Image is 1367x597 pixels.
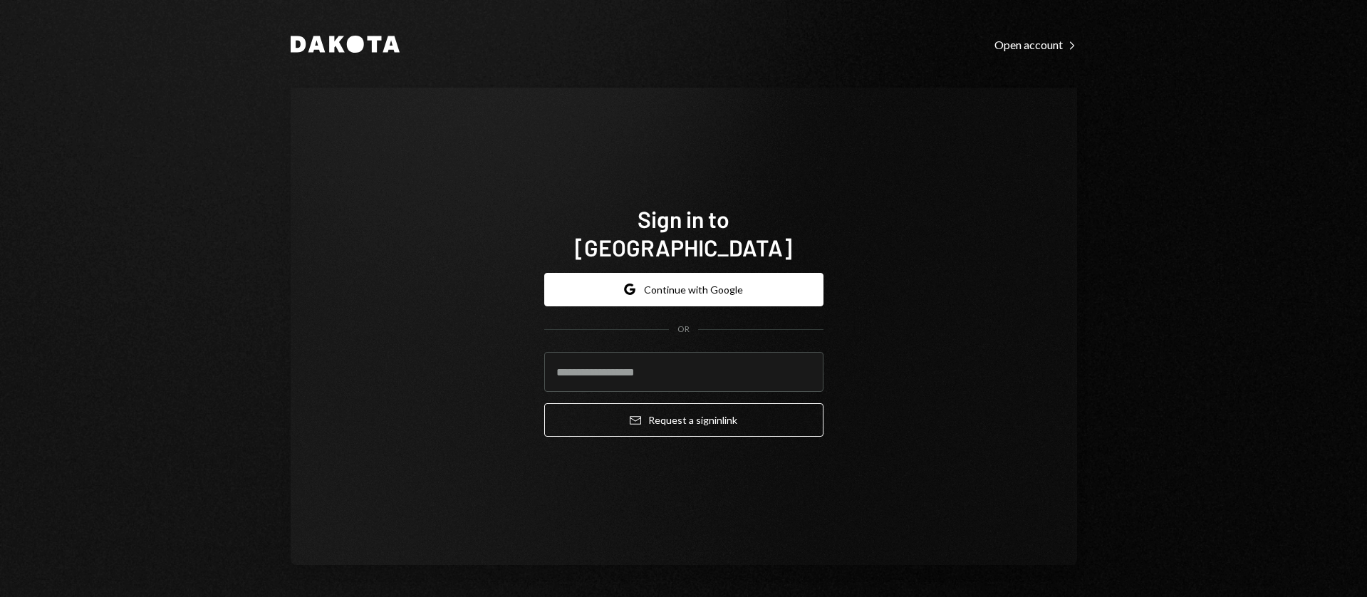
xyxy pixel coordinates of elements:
div: OR [677,323,690,336]
h1: Sign in to [GEOGRAPHIC_DATA] [544,204,823,261]
a: Open account [994,36,1077,52]
button: Continue with Google [544,273,823,306]
div: Open account [994,38,1077,52]
button: Request a signinlink [544,403,823,437]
